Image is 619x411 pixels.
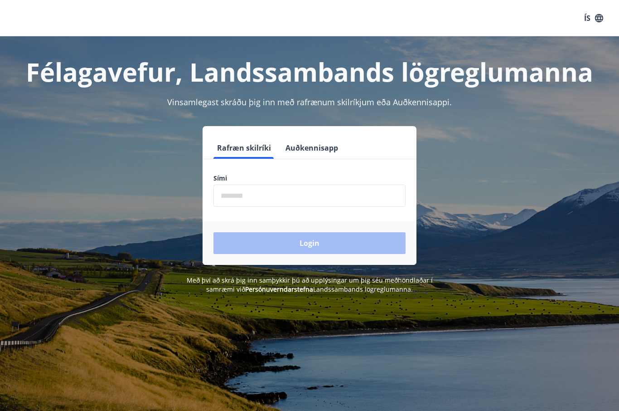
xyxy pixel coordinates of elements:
span: Með því að skrá þig inn samþykkir þú að upplýsingar um þig séu meðhöndlaðar í samræmi við Landssa... [187,276,433,294]
a: Persónuverndarstefna [245,285,313,294]
span: Vinsamlegast skráðu þig inn með rafrænum skilríkjum eða Auðkennisappi. [167,97,452,108]
button: Rafræn skilríki [213,137,275,159]
button: ÍS [579,10,608,26]
button: Auðkennisapp [282,137,342,159]
h1: Félagavefur, Landssambands lögreglumanna [11,54,608,89]
label: Sími [213,174,406,183]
